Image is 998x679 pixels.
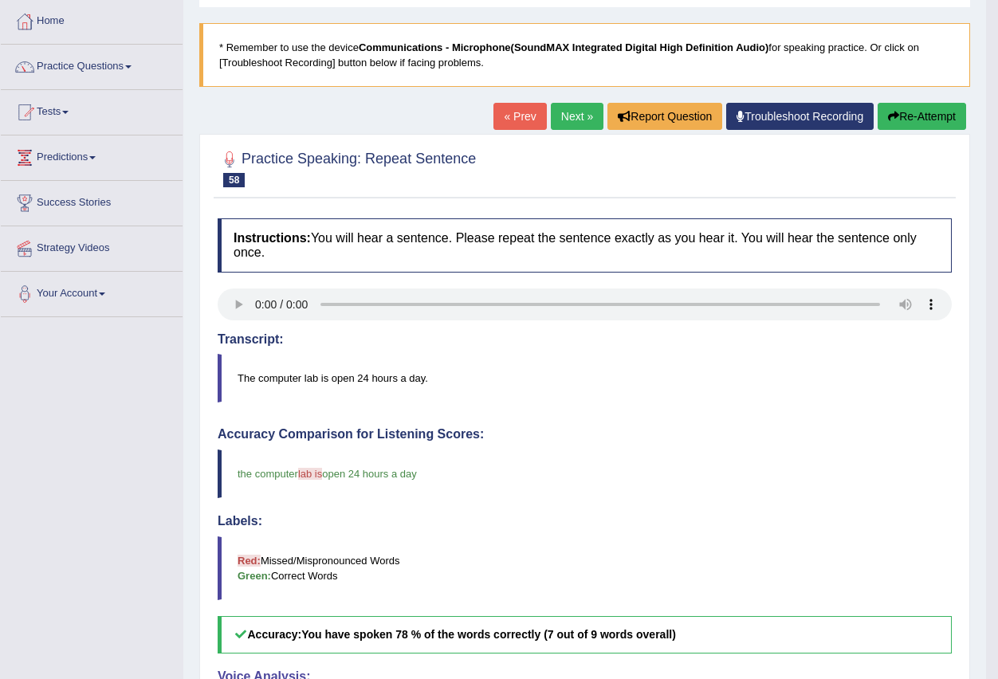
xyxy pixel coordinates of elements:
blockquote: Missed/Mispronounced Words Correct Words [218,536,952,600]
blockquote: * Remember to use the device for speaking practice. Or click on [Troubleshoot Recording] button b... [199,23,970,87]
span: the computer [238,468,298,480]
button: Report Question [607,103,722,130]
span: lab is [298,468,322,480]
b: Instructions: [234,231,311,245]
a: Practice Questions [1,45,183,84]
a: Predictions [1,135,183,175]
a: Troubleshoot Recording [726,103,874,130]
a: Your Account [1,272,183,312]
a: « Prev [493,103,546,130]
h5: Accuracy: [218,616,952,653]
h4: Accuracy Comparison for Listening Scores: [218,427,952,442]
b: Communications - Microphone(SoundMAX Integrated Digital High Definition Audio) [359,41,768,53]
span: 58 [223,173,245,187]
h4: Transcript: [218,332,952,347]
a: Tests [1,90,183,130]
h2: Practice Speaking: Repeat Sentence [218,147,476,187]
blockquote: The computer lab is open 24 hours a day. [218,354,952,402]
span: open 24 hours a day [322,468,417,480]
b: Red: [238,555,261,567]
h4: Labels: [218,514,952,528]
a: Strategy Videos [1,226,183,266]
a: Success Stories [1,181,183,221]
a: Next » [551,103,603,130]
b: You have spoken 78 % of the words correctly (7 out of 9 words overall) [301,628,676,641]
h4: You will hear a sentence. Please repeat the sentence exactly as you hear it. You will hear the se... [218,218,952,272]
b: Green: [238,570,271,582]
button: Re-Attempt [878,103,966,130]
